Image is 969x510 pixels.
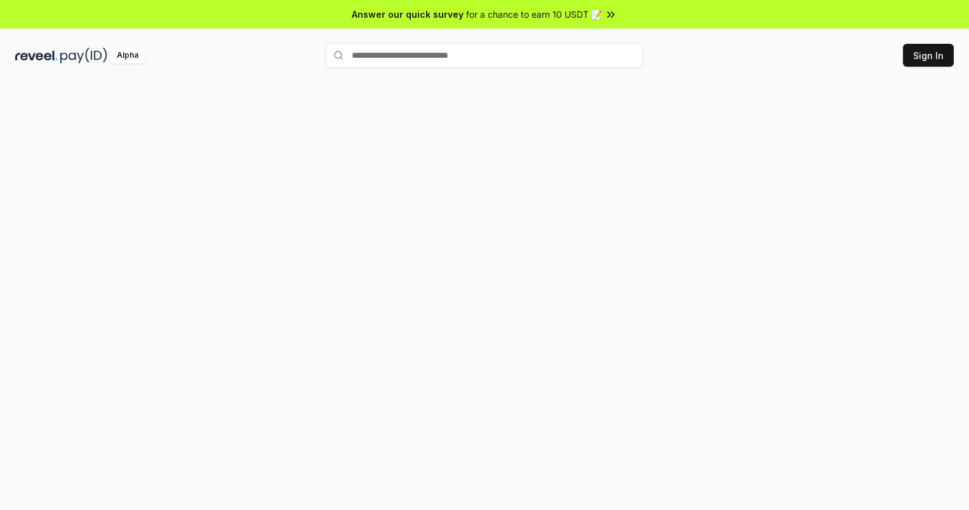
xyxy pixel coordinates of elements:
span: Answer our quick survey [352,8,464,21]
span: for a chance to earn 10 USDT 📝 [466,8,602,21]
button: Sign In [903,44,954,67]
img: reveel_dark [15,48,58,64]
div: Alpha [110,48,145,64]
img: pay_id [60,48,107,64]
